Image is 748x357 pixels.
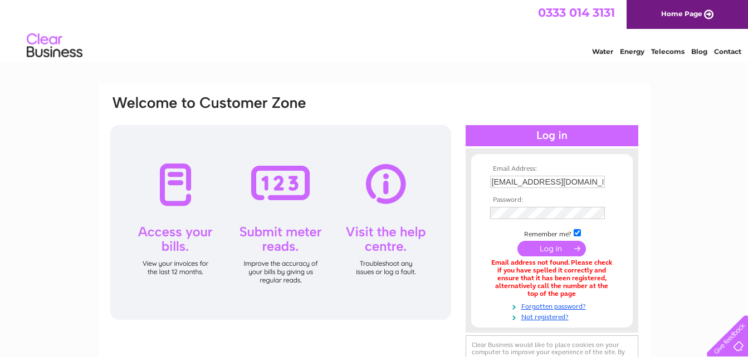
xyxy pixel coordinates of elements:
[592,47,613,56] a: Water
[490,300,617,311] a: Forgotten password?
[487,196,617,204] th: Password:
[490,311,617,321] a: Not registered?
[691,47,707,56] a: Blog
[620,47,644,56] a: Energy
[487,227,617,239] td: Remember me?
[487,165,617,173] th: Email Address:
[538,6,615,19] a: 0333 014 3131
[26,29,83,63] img: logo.png
[651,47,685,56] a: Telecoms
[517,241,586,256] input: Submit
[111,6,638,54] div: Clear Business is a trading name of Verastar Limited (registered in [GEOGRAPHIC_DATA] No. 3667643...
[490,259,614,297] div: Email address not found. Please check if you have spelled it correctly and ensure that it has bee...
[714,47,741,56] a: Contact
